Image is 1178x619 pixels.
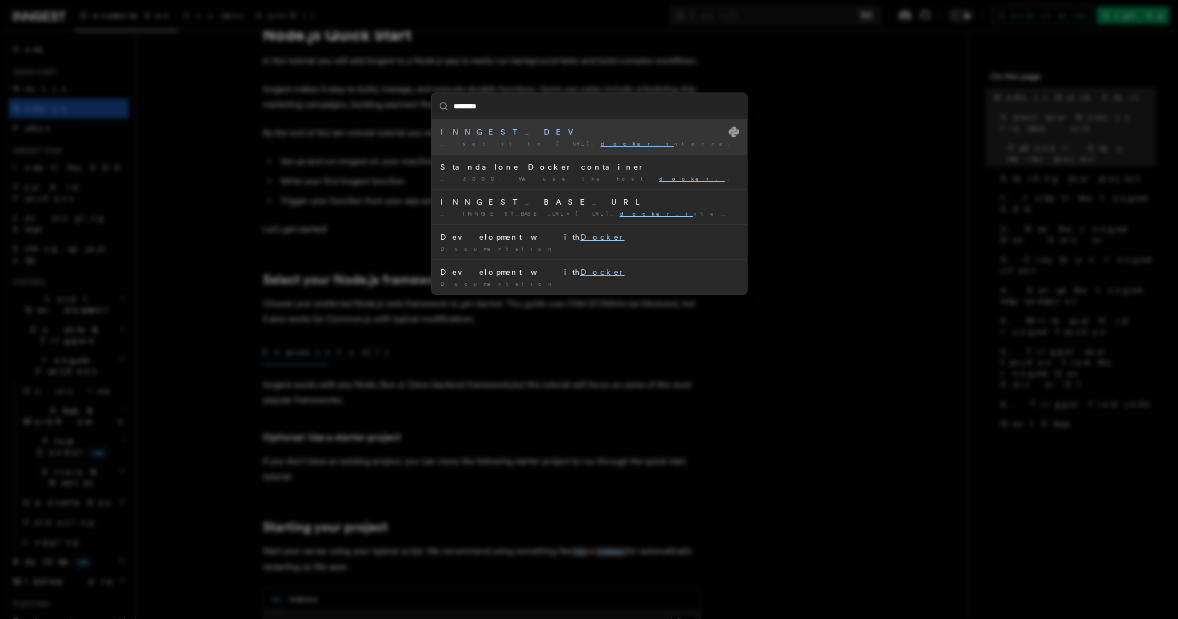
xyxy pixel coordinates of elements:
div: INNGEST_BASE_URL [440,196,738,207]
div: Development with [440,267,738,277]
div: … INNGEST_BASE_URL=[URL]. nternal:8288. Learn more … [440,210,738,218]
div: Standalone Docker container [440,161,738,172]
mark: Docker [581,268,625,276]
div: … set it to [URL]. nternal:8288 when running … [440,140,738,148]
span: Documentation [440,245,556,252]
div: … 3000. We use the host. nternal hostname to connect … [440,175,738,183]
mark: Docker [581,233,625,241]
div: Development with [440,232,738,242]
mark: docker.i [659,175,738,182]
div: INNGEST_DEV [440,126,738,137]
mark: docker.i [620,210,693,217]
mark: docker.i [601,140,674,147]
span: Documentation [440,280,556,287]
